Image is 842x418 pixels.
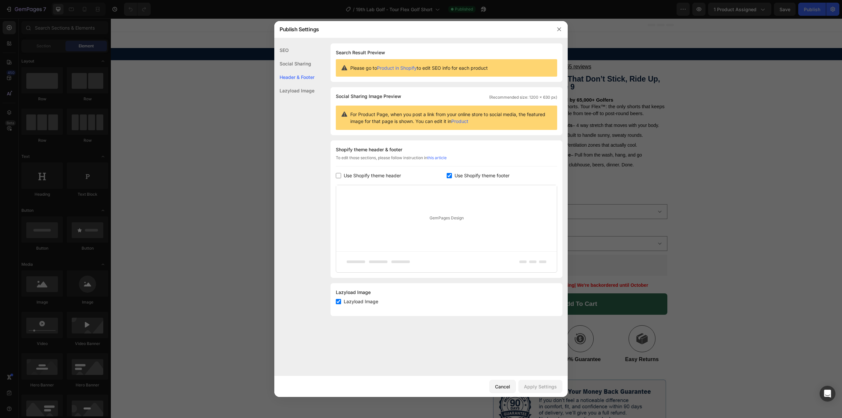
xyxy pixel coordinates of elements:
[344,298,378,306] span: Lazyload Image
[390,134,460,139] strong: Zero Ironing, 100% Wrinkle Free
[382,79,503,84] strong: Ultra-Comfy Golf Shorts Trusted by 65,000+ Golfers
[377,65,417,71] a: Product in Shopify
[451,282,486,290] div: Add to cart
[495,383,510,390] div: Cancel
[389,338,425,345] p: Free Shipping
[514,338,548,345] p: Easy Returns
[427,155,447,160] a: this article
[390,144,523,149] span: Course, clubhouse, beers, dinner. Done.
[390,124,527,129] span: – Ventilation zones that actually cool.
[390,134,531,139] span: – Pull from the wash, hang, and go
[415,45,427,51] strong: 4.8/5
[384,239,442,255] button: Kaching Bundles
[409,264,463,269] strong: Only 57 Pairs Remaining
[451,118,468,124] a: Product
[336,155,557,166] div: To edit those sections, please follow instruction in
[390,114,453,119] strong: Dry All Day, Even in the Heat
[396,156,419,170] input: quantity
[336,146,557,154] div: Shopify theme header & footer
[381,174,397,183] legend: Colour
[345,13,386,30] img: gempages_572659156960412487-cd073a4f-033b-4e2c-962e-448bd83033c9.png
[274,70,314,84] div: Header & Footer
[489,94,557,100] span: (Recommended size: 1200 x 630 px)
[449,338,490,345] p: 100% Guarantee
[409,264,537,269] span: | We're backordered until October
[274,43,314,57] div: SEO
[334,33,361,38] p: Free Shipping
[350,64,488,71] span: Please go to to edit SEO info for each product
[274,84,314,97] div: Lazyload Image
[336,49,557,57] h1: Search Result Preview
[336,185,557,251] div: GemPages Design
[382,156,396,170] button: decrement
[426,45,448,51] span: based on
[489,380,516,393] button: Cancel
[186,204,194,211] button: Carousel Next Arrow
[274,57,314,70] div: Social Sharing
[380,33,429,38] p: 65,000+ Happy Customer
[524,383,557,390] div: Apply Settings
[350,111,552,125] span: For Product Page, when you post a link from your online store to social media, the featured image...
[820,386,835,402] div: Open Intercom Messenger
[448,45,481,51] u: 6,465 reviews
[390,124,451,129] strong: Breathable Where It Matters
[518,380,562,393] button: Apply Settings
[229,257,352,278] p: "Honestly didn’t expect to love them this much. Super comfortable, zero restriction. I wear them ...
[390,114,532,119] span: – Built to handle sunny, sweaty rounds.
[381,206,391,215] legend: Size
[390,144,441,149] strong: Wear Them Anywhere -
[238,284,319,291] p: [PERSON_NAME] - Verified Buyer
[336,92,401,100] span: Social Sharing Image Preview
[183,246,223,287] img: gempages_572659156960412487-9021e5a4-f5b5-4953-a6c5-7a98aa8041ca.png
[390,104,462,110] strong: No More Mid-Swing Adjustments
[381,275,557,296] button: Add to cart
[389,243,397,251] img: KachingBundles.png
[344,172,401,180] span: Use Shopify theme header
[419,156,433,170] button: increment
[402,243,437,250] div: Kaching Bundles
[336,288,557,296] div: Lazyload Image
[382,56,549,73] strong: Finally... Golf Shorts That Don’t Stick, Ride Up, or Chafe You by Hole 9
[455,172,509,180] span: Use Shopify theme footer
[274,21,551,38] div: Publish Settings
[382,85,554,98] span: Say goodbye to sticky, bunching shorts. Tour Flex™: the only shorts that keeps you cool, confiden...
[390,104,549,110] span: – 4 way stretch that moves with your body.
